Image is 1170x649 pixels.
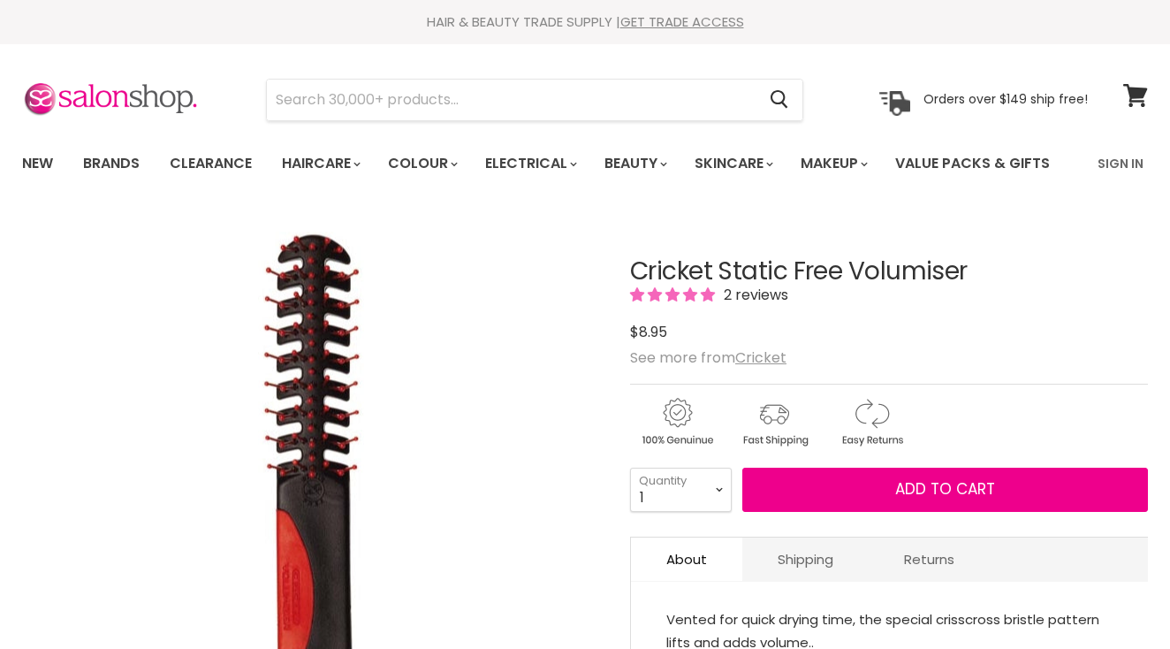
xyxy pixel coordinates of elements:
a: Makeup [787,145,878,182]
a: Colour [375,145,468,182]
select: Quantity [630,468,732,512]
img: shipping.gif [727,395,821,449]
h1: Cricket Static Free Volumiser [630,258,1148,286]
ul: Main menu [9,138,1075,189]
span: Add to cart [895,478,995,500]
span: 2 reviews [718,285,788,305]
a: Cricket [735,347,786,368]
img: genuine.gif [630,395,724,449]
a: Returns [869,538,990,581]
a: Sign In [1087,145,1154,182]
a: Haircare [269,145,371,182]
a: About [631,538,742,581]
form: Product [266,79,803,121]
button: Add to cart [742,468,1148,512]
a: Value Packs & Gifts [882,145,1063,182]
a: Shipping [742,538,869,581]
span: $8.95 [630,322,667,342]
span: 5.00 stars [630,285,718,305]
p: Orders over $149 ship free! [923,91,1088,107]
a: GET TRADE ACCESS [620,12,744,31]
a: Skincare [681,145,784,182]
a: Brands [70,145,153,182]
img: returns.gif [824,395,918,449]
a: Clearance [156,145,265,182]
a: Electrical [472,145,588,182]
a: New [9,145,66,182]
span: See more from [630,347,786,368]
button: Search [756,80,802,120]
input: Search [267,80,756,120]
a: Beauty [591,145,678,182]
